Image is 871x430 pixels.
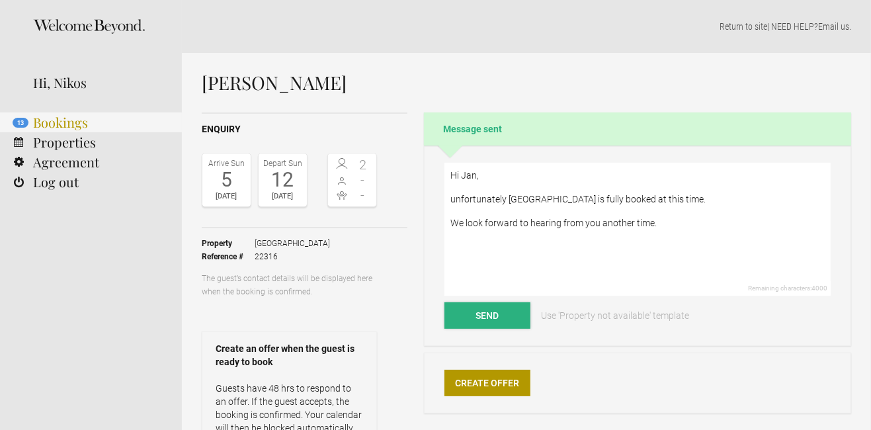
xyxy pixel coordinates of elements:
div: Hi, Nikos [33,73,162,93]
div: Depart Sun [262,157,304,170]
span: - [353,189,374,202]
strong: Property [202,237,255,250]
flynt-notification-badge: 13 [13,118,28,128]
a: Email us [818,21,849,32]
p: | NEED HELP? . [202,20,851,33]
p: The guest’s contact details will be displayed here when the booking is confirmed. [202,272,377,298]
span: - [353,173,374,187]
div: [DATE] [206,190,247,203]
a: Use 'Property not available' template [532,302,699,329]
div: 5 [206,170,247,190]
h1: [PERSON_NAME] [202,73,851,93]
h2: Enquiry [202,122,407,136]
span: 22316 [255,250,330,263]
div: [DATE] [262,190,304,203]
strong: Reference # [202,250,255,263]
a: Create Offer [444,370,530,396]
div: Arrive Sun [206,157,247,170]
button: Send [444,302,530,329]
h2: Message sent [424,112,851,146]
span: 2 [353,158,374,171]
a: Return to site [720,21,767,32]
span: [GEOGRAPHIC_DATA] [255,237,330,250]
div: 12 [262,170,304,190]
strong: Create an offer when the guest is ready to book [216,342,363,368]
